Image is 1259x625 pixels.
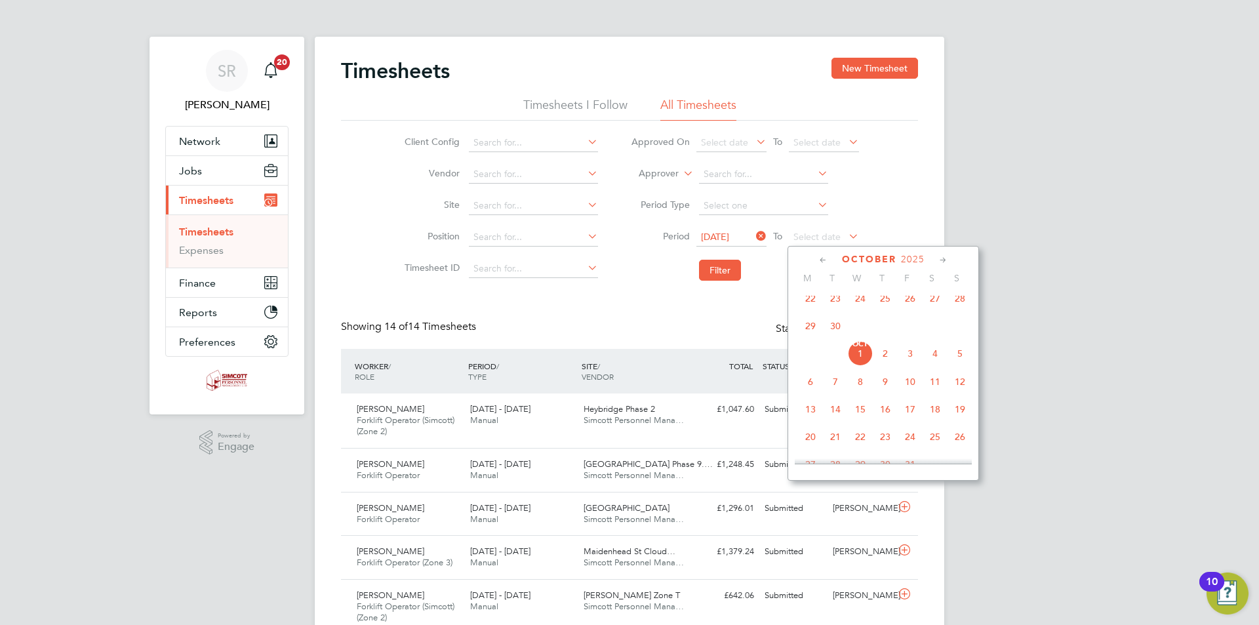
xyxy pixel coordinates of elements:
[150,37,304,414] nav: Main navigation
[798,369,823,394] span: 6
[357,502,424,514] span: [PERSON_NAME]
[465,354,578,388] div: PERIOD
[701,231,729,243] span: [DATE]
[469,228,598,247] input: Search for...
[469,260,598,278] input: Search for...
[691,454,759,475] div: £1,248.45
[584,414,684,426] span: Simcott Personnel Mana…
[898,397,923,422] span: 17
[873,397,898,422] span: 16
[759,454,828,475] div: Submitted
[948,341,972,366] span: 5
[691,498,759,519] div: £1,296.01
[848,424,873,449] span: 22
[729,361,753,371] span: TOTAL
[691,541,759,563] div: £1,379.24
[470,514,498,525] span: Manual
[469,165,598,184] input: Search for...
[759,541,828,563] div: Submitted
[166,186,288,214] button: Timesheets
[823,397,848,422] span: 14
[341,320,479,334] div: Showing
[584,403,655,414] span: Heybridge Phase 2
[948,397,972,422] span: 19
[823,369,848,394] span: 7
[898,341,923,366] span: 3
[848,369,873,394] span: 8
[401,199,460,211] label: Site
[166,127,288,155] button: Network
[165,50,289,113] a: SR[PERSON_NAME]
[470,470,498,481] span: Manual
[179,306,217,319] span: Reports
[793,136,841,148] span: Select date
[660,97,736,121] li: All Timesheets
[823,424,848,449] span: 21
[919,272,944,284] span: S
[597,361,600,371] span: /
[199,430,255,455] a: Powered byEngage
[165,370,289,391] a: Go to home page
[1207,573,1249,615] button: Open Resource Center, 10 new notifications
[776,320,892,338] div: Status
[795,272,820,284] span: M
[578,354,692,388] div: SITE
[218,62,236,79] span: SR
[388,361,391,371] span: /
[848,286,873,311] span: 24
[357,590,424,601] span: [PERSON_NAME]
[357,601,454,623] span: Forklift Operator (Simcott) (Zone 2)
[207,370,248,391] img: simcott-logo-retina.png
[691,399,759,420] div: £1,047.60
[357,514,420,525] span: Forklift Operator
[759,354,828,378] div: STATUS
[341,58,450,84] h2: Timesheets
[759,585,828,607] div: Submitted
[584,514,684,525] span: Simcott Personnel Mana…
[842,254,896,265] span: October
[469,134,598,152] input: Search for...
[351,354,465,388] div: WORKER
[355,371,374,382] span: ROLE
[759,399,828,420] div: Submitted
[923,369,948,394] span: 11
[923,286,948,311] span: 27
[218,441,254,453] span: Engage
[948,286,972,311] span: 28
[165,97,289,113] span: Scott Ridgers
[179,135,220,148] span: Network
[401,230,460,242] label: Position
[584,590,680,601] span: [PERSON_NAME] Zone T
[470,601,498,612] span: Manual
[923,397,948,422] span: 18
[274,54,290,70] span: 20
[384,320,408,333] span: 14 of
[873,286,898,311] span: 25
[523,97,628,121] li: Timesheets I Follow
[769,133,786,150] span: To
[828,498,896,519] div: [PERSON_NAME]
[898,424,923,449] span: 24
[179,244,224,256] a: Expenses
[848,452,873,477] span: 29
[759,498,828,519] div: Submitted
[831,58,918,79] button: New Timesheet
[470,590,530,601] span: [DATE] - [DATE]
[357,557,452,568] span: Forklift Operator (Zone 3)
[179,165,202,177] span: Jobs
[357,470,420,481] span: Forklift Operator
[620,167,679,180] label: Approver
[948,369,972,394] span: 12
[823,286,848,311] span: 23
[798,286,823,311] span: 22
[357,458,424,470] span: [PERSON_NAME]
[584,601,684,612] span: Simcott Personnel Mana…
[470,502,530,514] span: [DATE] - [DATE]
[848,341,873,348] span: Oct
[469,197,598,215] input: Search for...
[179,336,235,348] span: Preferences
[828,585,896,607] div: [PERSON_NAME]
[1206,582,1218,599] div: 10
[848,341,873,366] span: 1
[584,502,669,514] span: [GEOGRAPHIC_DATA]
